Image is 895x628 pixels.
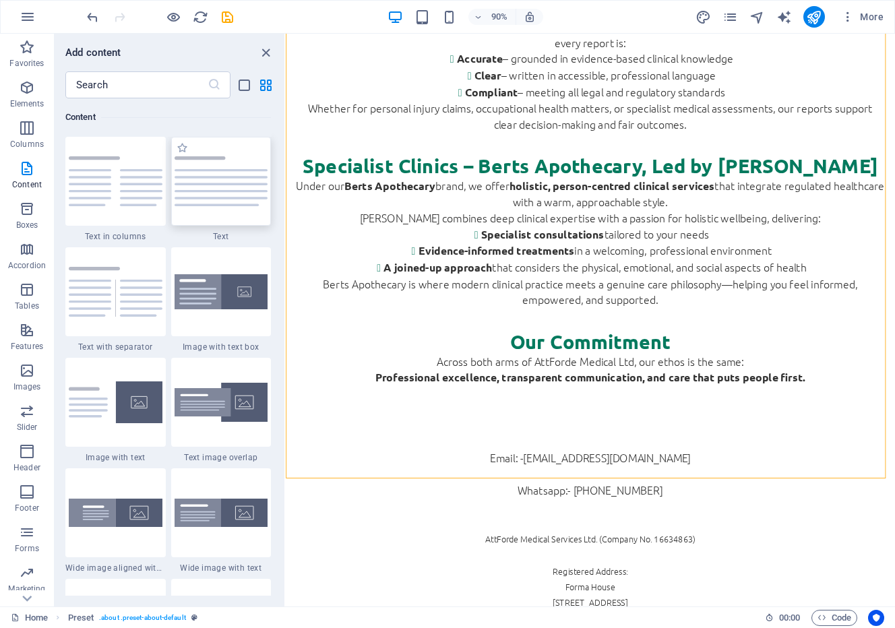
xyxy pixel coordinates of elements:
span: Add to favorites [177,142,188,154]
p: Content [12,179,42,190]
p: Forms [15,543,39,554]
h6: Session time [765,610,801,626]
span: Wide image aligned with text [65,563,166,573]
button: Usercentrics [868,610,884,626]
button: publish [803,6,825,28]
div: Image with text box [171,247,272,352]
i: Publish [806,9,822,25]
div: Text in columns [65,137,166,242]
button: pages [722,9,739,25]
div: Wide image aligned with text [65,468,166,573]
button: save [219,9,235,25]
p: Elements [10,98,44,109]
h6: Add content [65,44,121,61]
p: Images [13,381,41,392]
div: Wide image with text [171,468,272,573]
span: Wide image with text [171,563,272,573]
i: Save (Ctrl+S) [220,9,235,25]
img: text.svg [175,156,268,206]
i: Pages (Ctrl+Alt+S) [722,9,738,25]
span: . about .preset-about-default [99,610,186,626]
button: reload [192,9,208,25]
div: Text with separator [65,247,166,352]
i: Undo: Change text (Ctrl+Z) [85,9,100,25]
span: Code [817,610,851,626]
button: grid-view [257,77,274,93]
span: Image with text box [171,342,272,352]
img: text-image-overlap.svg [175,383,268,422]
i: AI Writer [776,9,792,25]
span: More [841,10,884,24]
img: wide-image-with-text-aligned.svg [69,499,162,527]
i: Design (Ctrl+Alt+Y) [696,9,711,25]
img: text-with-separator.svg [69,267,162,317]
button: text_generator [776,9,793,25]
nav: breadcrumb [68,610,197,626]
button: design [696,9,712,25]
input: Search [65,71,208,98]
button: close panel [257,44,274,61]
button: More [836,6,889,28]
p: Favorites [9,58,44,69]
i: Navigator [749,9,765,25]
p: Accordion [8,260,46,271]
h6: Content [65,109,271,125]
div: Text image overlap [171,358,272,463]
p: Columns [10,139,44,150]
button: Click here to leave preview mode and continue editing [165,9,181,25]
p: Header [13,462,40,473]
span: 00 00 [779,610,800,626]
button: 90% [468,9,516,25]
button: list-view [236,77,252,93]
img: image-with-text-box.svg [175,274,268,310]
h6: 90% [489,9,510,25]
button: navigator [749,9,766,25]
p: Footer [15,503,39,513]
span: Text image overlap [171,452,272,463]
p: Boxes [16,220,38,230]
div: Image with text [65,358,166,463]
i: On resize automatically adjust zoom level to fit chosen device. [524,11,536,23]
p: Marketing [8,584,45,594]
i: Reload page [193,9,208,25]
p: Tables [15,301,39,311]
button: Code [811,610,857,626]
img: text-with-image-v4.svg [69,381,162,423]
div: Text [171,137,272,242]
span: Click to select. Double-click to edit [68,610,94,626]
img: text-in-columns.svg [69,156,162,206]
i: This element is a customizable preset [191,614,197,621]
span: Text [171,231,272,242]
p: Slider [17,422,38,433]
span: : [789,613,791,623]
button: undo [84,9,100,25]
span: Image with text [65,452,166,463]
a: Click to cancel selection. Double-click to open Pages [11,610,48,626]
span: Text with separator [65,342,166,352]
p: Features [11,341,43,352]
img: wide-image-with-text.svg [175,499,268,527]
span: Text in columns [65,231,166,242]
